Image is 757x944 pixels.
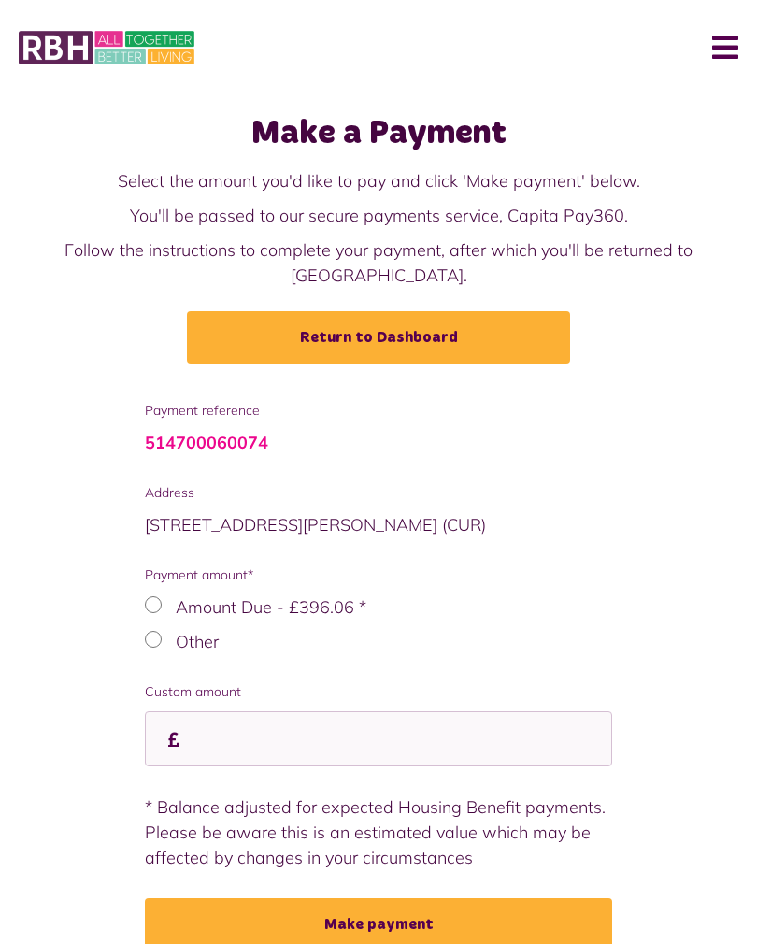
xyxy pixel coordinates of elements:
span: [STREET_ADDRESS][PERSON_NAME] (CUR) [145,514,486,536]
span: Address [145,483,612,503]
a: 514700060074 [145,432,268,453]
a: Return to Dashboard [187,311,570,364]
img: MyRBH [19,28,194,67]
p: You'll be passed to our secure payments service, Capita Pay360. [19,203,738,228]
span: Payment reference [145,401,612,421]
p: Follow the instructions to complete your payment, after which you'll be returned to [GEOGRAPHIC_D... [19,237,738,288]
label: Amount Due - £396.06 * [176,596,366,618]
h1: Make a Payment [19,114,738,154]
span: * Balance adjusted for expected Housing Benefit payments. Please be aware this is an estimated va... [145,796,606,868]
label: Other [176,631,219,652]
p: Select the amount you'd like to pay and click 'Make payment' below. [19,168,738,193]
label: Custom amount [145,682,612,702]
span: Payment amount* [145,565,612,585]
